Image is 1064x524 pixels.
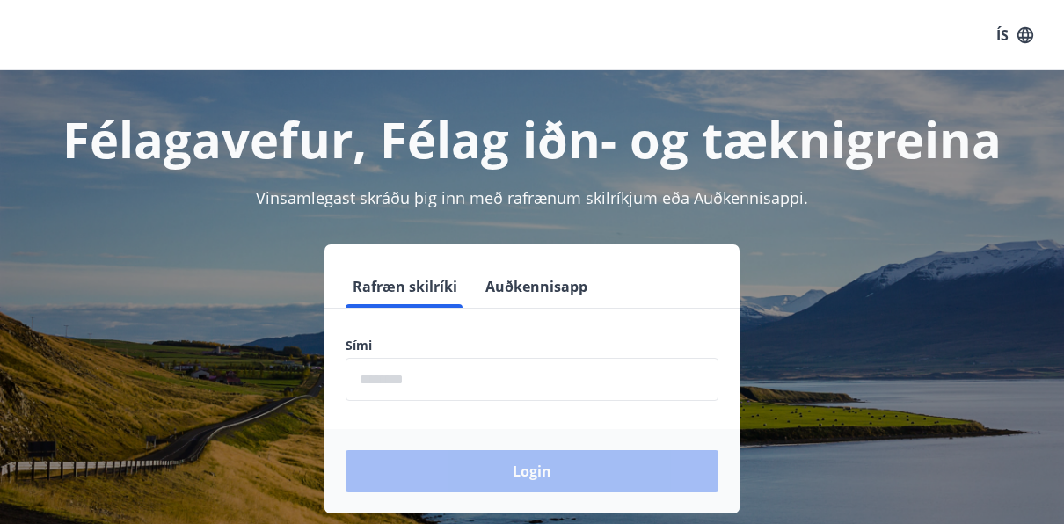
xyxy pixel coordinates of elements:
[478,266,594,308] button: Auðkennisapp
[346,266,464,308] button: Rafræn skilríki
[256,187,808,208] span: Vinsamlegast skráðu þig inn með rafrænum skilríkjum eða Auðkennisappi.
[21,106,1043,172] h1: Félagavefur, Félag iðn- og tæknigreina
[346,337,718,354] label: Sími
[987,19,1043,51] button: ÍS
